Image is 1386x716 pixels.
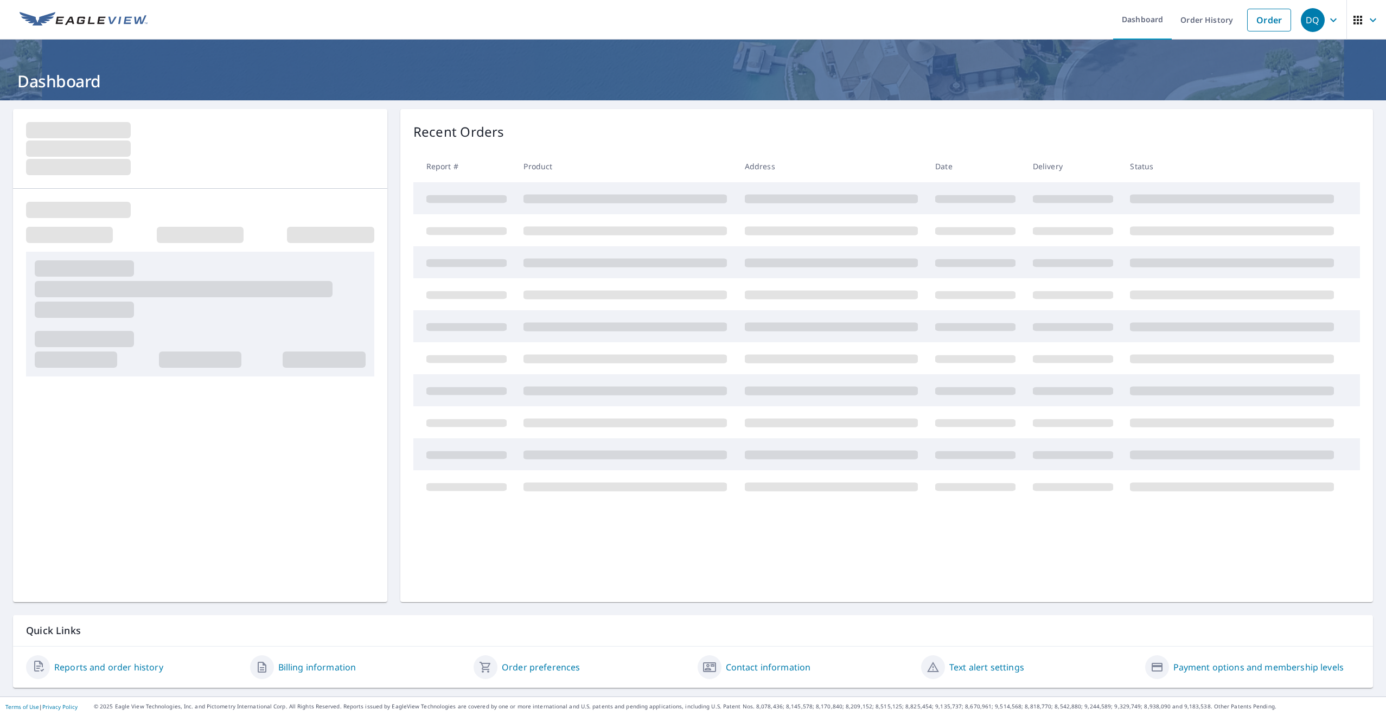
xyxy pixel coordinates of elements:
[927,150,1024,182] th: Date
[94,702,1381,711] p: © 2025 Eagle View Technologies, Inc. and Pictometry International Corp. All Rights Reserved. Repo...
[26,624,1360,637] p: Quick Links
[413,122,504,142] p: Recent Orders
[1024,150,1122,182] th: Delivery
[54,661,163,674] a: Reports and order history
[5,704,78,710] p: |
[502,661,580,674] a: Order preferences
[1173,661,1344,674] a: Payment options and membership levels
[5,703,39,711] a: Terms of Use
[42,703,78,711] a: Privacy Policy
[1121,150,1343,182] th: Status
[515,150,736,182] th: Product
[20,12,148,28] img: EV Logo
[726,661,811,674] a: Contact information
[949,661,1024,674] a: Text alert settings
[413,150,515,182] th: Report #
[278,661,356,674] a: Billing information
[1301,8,1325,32] div: DQ
[1247,9,1291,31] a: Order
[13,70,1373,92] h1: Dashboard
[736,150,927,182] th: Address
